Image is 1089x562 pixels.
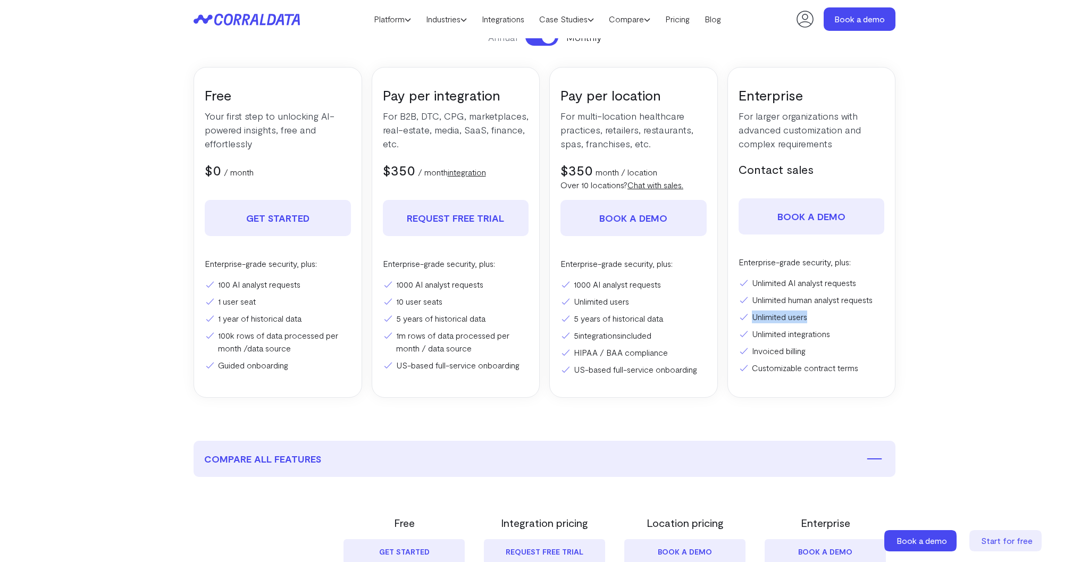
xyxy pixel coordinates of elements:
[739,86,885,104] h3: Enterprise
[765,514,886,531] h5: Enterprise
[383,312,529,325] li: 5 years of historical data
[560,109,707,150] p: For multi-location healthcare practices, retailers, restaurants, spas, franchises, etc.
[560,363,707,376] li: US-based full-service onboarding
[205,359,351,372] li: Guided onboarding
[484,514,605,531] h5: Integration pricing
[739,311,885,323] li: Unlimited users
[383,200,529,236] a: REQUEST FREE TRIAL
[969,530,1044,551] a: Start for free
[560,257,707,270] p: Enterprise-grade security, plus:
[560,312,707,325] li: 5 years of historical data
[205,162,221,178] span: $0
[739,161,885,177] h5: Contact sales
[560,329,707,342] li: 5 included
[448,167,486,177] a: integration
[418,166,486,179] p: / month
[194,441,895,477] button: compare all features
[658,11,697,27] a: Pricing
[739,256,885,269] p: Enterprise-grade security, plus:
[884,530,959,551] a: Book a demo
[627,180,683,190] a: Chat with sales.
[383,329,529,355] li: 1m rows of data processed per month / data source
[560,346,707,359] li: HIPAA / BAA compliance
[205,86,351,104] h3: Free
[532,11,601,27] a: Case Studies
[601,11,658,27] a: Compare
[205,329,351,355] li: 100k rows of data processed per month /
[981,535,1033,546] span: Start for free
[560,86,707,104] h3: Pay per location
[560,295,707,308] li: Unlimited users
[205,200,351,236] a: Get Started
[739,293,885,306] li: Unlimited human analyst requests
[739,276,885,289] li: Unlimited AI analyst requests
[739,362,885,374] li: Customizable contract terms
[205,295,351,308] li: 1 user seat
[383,359,529,372] li: US-based full-service onboarding
[560,200,707,236] a: Book a demo
[205,312,351,325] li: 1 year of historical data
[383,257,529,270] p: Enterprise-grade security, plus:
[560,162,593,178] span: $350
[383,162,415,178] span: $350
[824,7,895,31] a: Book a demo
[383,86,529,104] h3: Pay per integration
[344,514,465,531] h5: Free
[205,257,351,270] p: Enterprise-grade security, plus:
[418,11,474,27] a: Industries
[697,11,728,27] a: Blog
[383,295,529,308] li: 10 user seats
[383,278,529,291] li: 1000 AI analyst requests
[560,179,707,191] p: Over 10 locations?
[205,109,351,150] p: Your first step to unlocking AI-powered insights, free and effortlessly
[205,278,351,291] li: 100 AI analyst requests
[579,330,621,340] a: integrations
[739,109,885,150] p: For larger organizations with advanced customization and complex requirements
[739,328,885,340] li: Unlimited integrations
[474,11,532,27] a: Integrations
[247,343,291,353] a: data source
[366,11,418,27] a: Platform
[383,109,529,150] p: For B2B, DTC, CPG, marketplaces, real-estate, media, SaaS, finance, etc.
[624,514,745,531] h5: Location pricing
[224,166,254,179] p: / month
[897,535,947,546] span: Book a demo
[739,198,885,234] a: Book a demo
[560,278,707,291] li: 1000 AI analyst requests
[739,345,885,357] li: Invoiced billing
[596,166,657,179] p: month / location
